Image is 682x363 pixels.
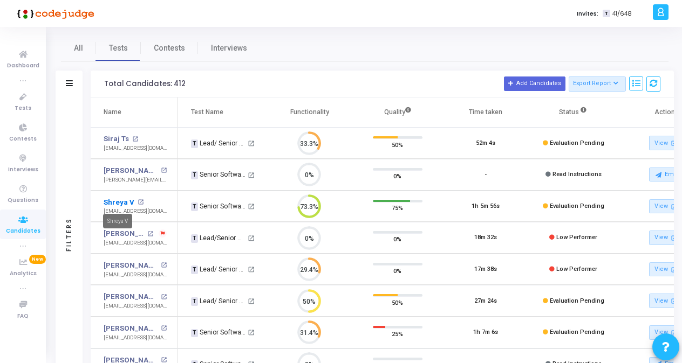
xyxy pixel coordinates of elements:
[29,255,46,264] span: New
[64,175,74,294] div: Filters
[17,312,29,321] span: FAQ
[7,61,39,71] span: Dashboard
[104,80,186,88] div: Total Candidates: 412
[393,234,401,245] span: 0%
[392,297,403,308] span: 50%
[191,170,246,179] div: Senior Software Engineer Test A
[529,97,617,128] th: Status
[469,106,502,118] div: Time taken
[669,202,678,211] mat-icon: open_in_new
[353,97,441,128] th: Quality
[10,269,37,278] span: Analytics
[8,165,38,174] span: Interviews
[191,201,246,211] div: Senior Software Engineer Test B
[248,172,255,179] mat-icon: open_in_new
[669,296,678,305] mat-icon: open_in_new
[104,197,134,208] a: Shreya V
[392,329,403,339] span: 25%
[474,233,497,242] div: 18m 32s
[248,203,255,210] mat-icon: open_in_new
[669,138,678,148] mat-icon: open_in_new
[569,76,626,92] button: Export Report
[392,139,403,150] span: 50%
[161,262,167,268] mat-icon: open_in_new
[473,328,498,337] div: 1h 7m 6s
[138,199,144,205] mat-icon: open_in_new
[191,296,246,306] div: Lead/ Senior Quality Engineer Test 7
[6,227,40,236] span: Candidates
[104,165,158,176] a: [PERSON_NAME] [PERSON_NAME]
[104,271,167,279] div: [EMAIL_ADDRESS][DOMAIN_NAME]
[485,170,487,179] div: -
[161,357,167,363] mat-icon: open_in_new
[147,231,153,237] mat-icon: open_in_new
[669,265,678,274] mat-icon: open_in_new
[472,202,500,211] div: 1h 5m 56s
[104,106,121,118] div: Name
[265,97,353,128] th: Functionality
[248,140,255,147] mat-icon: open_in_new
[132,136,138,142] mat-icon: open_in_new
[104,176,167,184] div: [PERSON_NAME][EMAIL_ADDRESS][PERSON_NAME][DOMAIN_NAME]
[15,104,31,113] span: Tests
[191,264,246,274] div: Lead/ Senior Quality Engineer Test 4
[109,43,128,54] span: Tests
[393,266,401,276] span: 0%
[577,9,598,18] label: Invites:
[550,329,604,336] span: Evaluation Pending
[553,171,602,178] span: Read Instructions
[104,291,158,302] a: [PERSON_NAME]
[154,43,185,54] span: Contests
[104,144,167,152] div: [EMAIL_ADDRESS][DOMAIN_NAME]
[211,43,247,54] span: Interviews
[248,266,255,273] mat-icon: open_in_new
[191,234,198,243] span: T
[669,233,678,242] mat-icon: open_in_new
[669,328,678,337] mat-icon: open_in_new
[191,297,198,306] span: T
[161,294,167,300] mat-icon: open_in_new
[191,329,198,338] span: T
[191,139,198,148] span: T
[104,334,167,342] div: [EMAIL_ADDRESS][DOMAIN_NAME]
[104,239,167,247] div: [EMAIL_ADDRESS][DOMAIN_NAME]
[104,134,129,144] a: Siraj Ts
[474,297,497,306] div: 27m 24s
[393,171,401,181] span: 0%
[8,196,38,205] span: Questions
[612,9,632,18] span: 41/648
[550,139,604,146] span: Evaluation Pending
[392,203,403,213] span: 75%
[248,298,255,305] mat-icon: open_in_new
[104,323,158,334] a: [PERSON_NAME] Bali
[191,233,246,243] div: Lead/Senior Quality Engineer Test 6
[603,10,610,18] span: T
[9,135,37,144] span: Contests
[248,329,255,336] mat-icon: open_in_new
[556,266,597,273] span: Low Performer
[248,235,255,242] mat-icon: open_in_new
[550,297,604,304] span: Evaluation Pending
[161,167,167,173] mat-icon: open_in_new
[13,3,94,24] img: logo
[556,234,597,241] span: Low Performer
[191,171,198,180] span: T
[191,203,198,211] span: T
[474,265,497,274] div: 17m 38s
[161,325,167,331] mat-icon: open_in_new
[104,302,167,310] div: [EMAIL_ADDRESS][DOMAIN_NAME]
[191,266,198,274] span: T
[74,43,83,54] span: All
[178,97,265,128] th: Test Name
[191,327,246,337] div: Senior Software Engineer Test D
[550,203,604,210] span: Evaluation Pending
[504,76,565,90] button: Add Candidates
[476,139,495,148] div: 52m 4s
[191,138,246,148] div: Lead/ Senior Quality Engineer Test 5
[103,214,132,228] div: Shreya V
[104,260,158,271] a: [PERSON_NAME] G N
